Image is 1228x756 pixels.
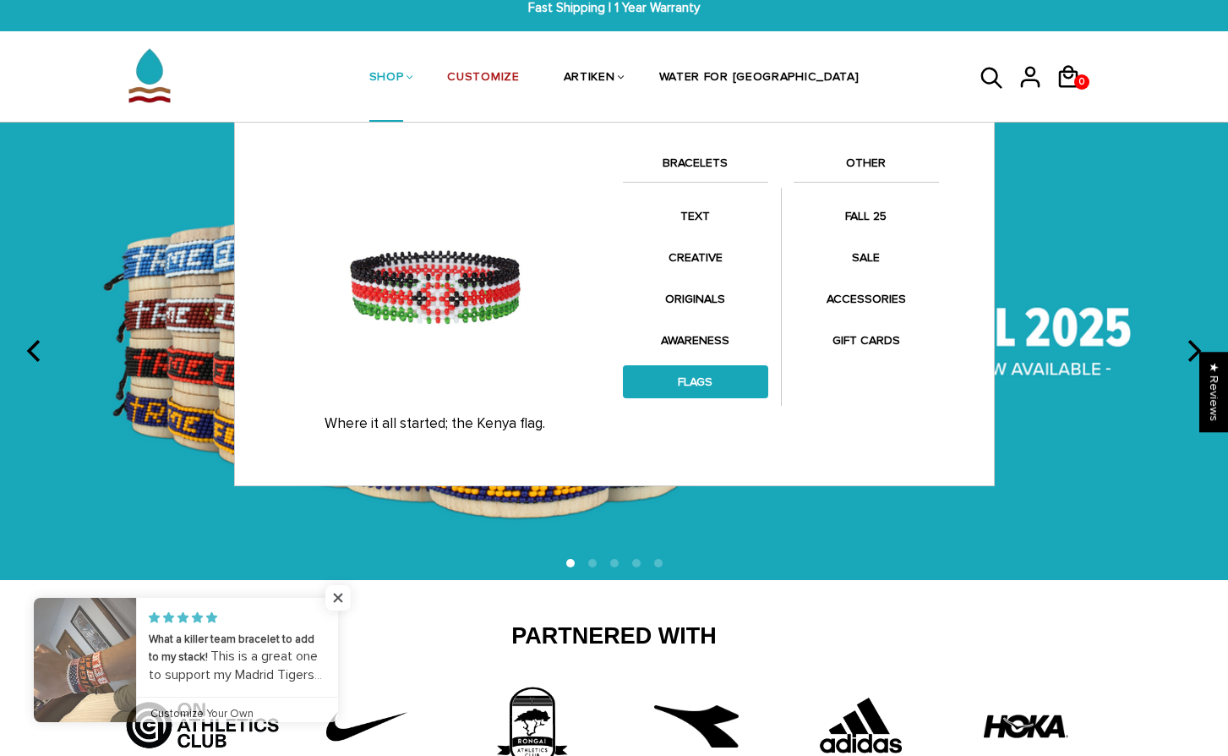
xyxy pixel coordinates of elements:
span: Close popup widget [325,585,351,611]
div: Click to open Judge.me floating reviews tab [1199,352,1228,432]
a: BRACELETS [623,153,768,182]
span: 0 [1075,70,1089,94]
a: CUSTOMIZE [447,34,519,123]
a: AWARENESS [623,324,768,357]
a: SALE [794,241,939,274]
a: FALL 25 [794,200,939,233]
a: FLAGS [623,365,768,398]
a: WATER FOR [GEOGRAPHIC_DATA] [659,34,860,123]
a: CREATIVE [623,241,768,274]
a: TEXT [623,200,768,233]
a: GIFT CARDS [794,324,939,357]
h2: Partnered With [133,622,1096,651]
a: ARTIKEN [564,34,615,123]
a: 0 [1056,95,1094,97]
a: ACCESSORIES [794,282,939,315]
p: Where it all started; the Kenya flag. [265,415,606,432]
button: next [1174,332,1211,370]
button: previous [17,332,54,370]
a: SHOP [369,34,404,123]
a: ORIGINALS [623,282,768,315]
a: OTHER [794,153,939,182]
